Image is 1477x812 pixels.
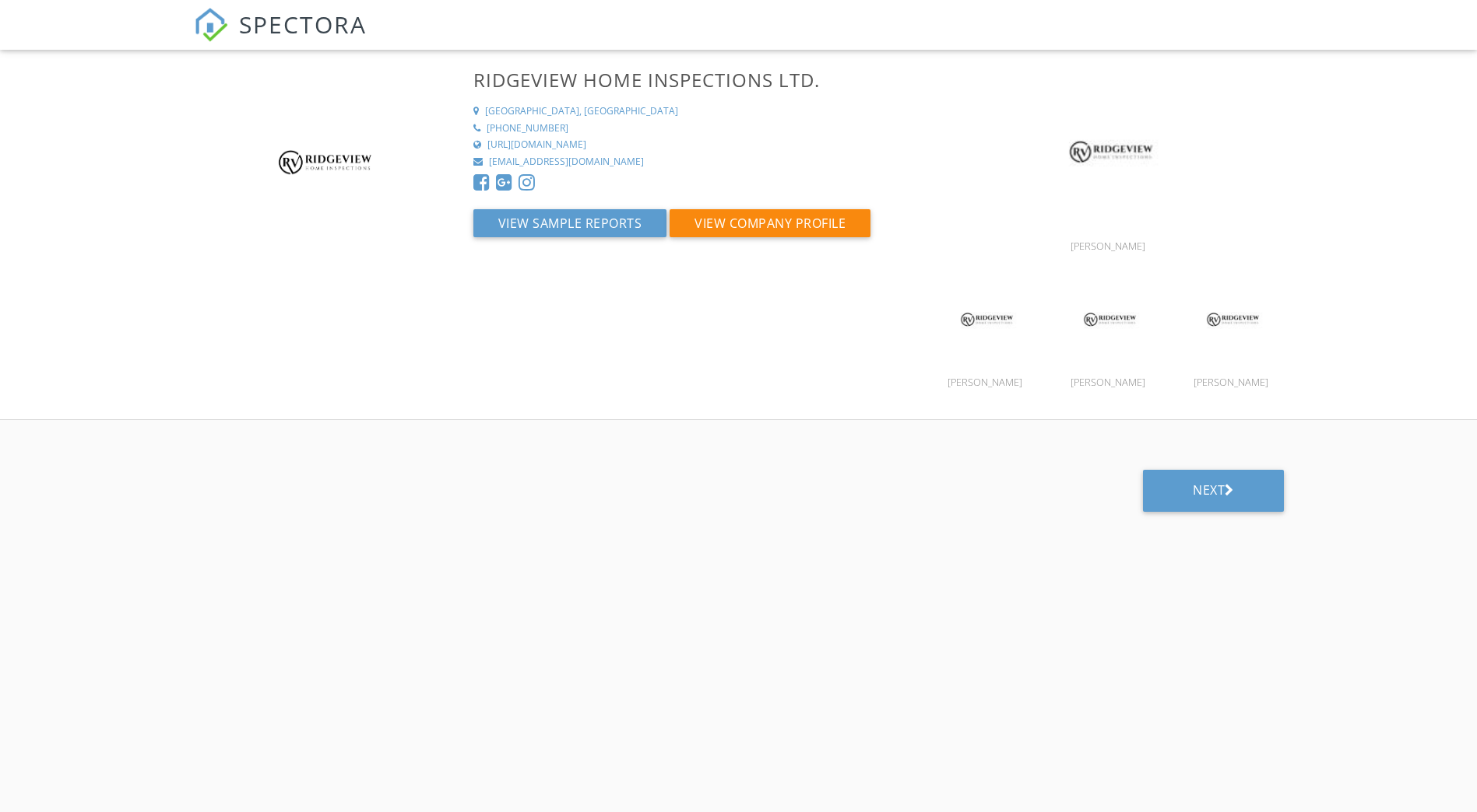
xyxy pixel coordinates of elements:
[473,69,914,90] h3: Ridgeview Home Inspections Ltd.
[933,268,1037,372] img: ridgeview_home_inspectionsb6.jpg
[1179,359,1283,388] a: [PERSON_NAME]
[670,209,870,237] button: View Company Profile
[1056,376,1160,388] div: [PERSON_NAME]
[1056,268,1160,372] img: ridgeview_home_inspectionsb6.jpg
[473,219,670,236] a: View Sample Reports
[670,219,870,236] a: View Company Profile
[239,8,367,40] span: SPECTORA
[487,122,568,135] div: [PHONE_NUMBER]
[194,8,228,42] img: The Best Home Inspection Software - Spectora
[1025,240,1190,252] div: [PERSON_NAME]
[473,156,914,169] a: [EMAIL_ADDRESS][DOMAIN_NAME]
[933,376,1037,388] div: [PERSON_NAME]
[933,359,1037,388] a: [PERSON_NAME]
[1056,359,1160,388] a: [PERSON_NAME]
[1025,222,1190,251] a: [PERSON_NAME]
[485,105,678,118] div: [GEOGRAPHIC_DATA], [GEOGRAPHIC_DATA]
[473,122,914,135] a: [PHONE_NUMBER]
[194,21,367,54] a: SPECTORA
[487,138,586,152] div: [URL][DOMAIN_NAME]
[1025,69,1190,235] img: ridgeview_home_inspectionsb6.jpg
[1179,376,1283,388] div: [PERSON_NAME]
[1193,482,1234,498] div: Next
[473,209,667,237] button: View Sample Reports
[473,138,914,152] a: [URL][DOMAIN_NAME]
[489,156,644,169] div: [EMAIL_ADDRESS][DOMAIN_NAME]
[228,69,415,256] img: Ridgeview%20Home%20Inspections-B6.jpg
[1179,268,1283,372] img: ridgeview_home_inspectionsb6.jpg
